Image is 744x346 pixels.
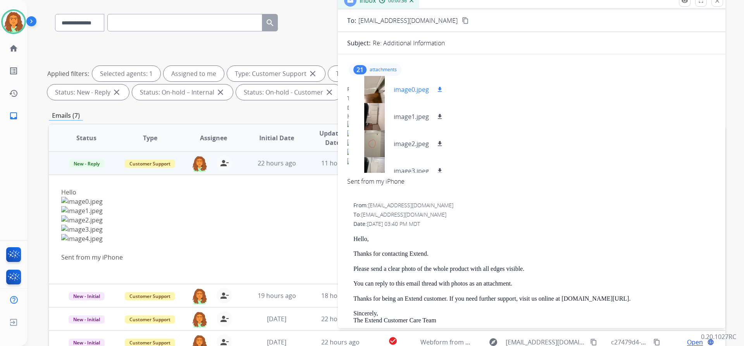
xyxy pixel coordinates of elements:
img: image3.jpeg [61,225,586,234]
div: Type: Shipping Protection [328,66,430,81]
img: image4.jpeg [347,158,716,167]
div: Status: On-hold – Internal [132,84,233,100]
mat-icon: search [265,18,275,28]
span: Type [143,133,157,143]
mat-icon: home [9,44,18,53]
p: Subject: [347,38,370,48]
span: Customer Support [125,160,175,168]
mat-icon: close [216,88,225,97]
img: agent-avatar [192,155,207,172]
div: Status: New - Reply [47,84,129,100]
img: image1.jpeg [61,206,586,215]
p: Re: Additional Information [373,38,445,48]
p: image2.jpeg [394,139,429,148]
mat-icon: person_remove [220,158,229,168]
mat-icon: close [308,69,317,78]
mat-icon: check_circle [388,336,398,346]
span: Customer Support [125,315,175,324]
span: [DATE] [267,315,286,323]
span: Initial Date [259,133,294,143]
mat-icon: content_copy [653,339,660,346]
img: image3.jpeg [347,149,716,158]
mat-icon: person_remove [220,291,229,300]
img: agent-avatar [192,288,207,304]
span: Assignee [200,133,227,143]
img: image1.jpeg [347,130,716,139]
div: To: [353,211,716,219]
mat-icon: list_alt [9,66,18,76]
p: Hello, [353,236,716,243]
span: Customer Support [125,292,175,300]
span: [EMAIL_ADDRESS][DOMAIN_NAME] [368,201,453,209]
div: Assigned to me [164,66,224,81]
mat-icon: history [9,89,18,98]
span: [EMAIL_ADDRESS][DOMAIN_NAME] [361,211,446,218]
div: From: [347,85,716,93]
mat-icon: close [325,88,334,97]
p: image3.jpeg [394,166,429,176]
span: Hello [347,112,716,195]
span: 22 hours ago [321,315,360,323]
span: New - Initial [69,292,105,300]
p: attachments [370,67,397,73]
mat-icon: download [436,86,443,93]
div: Type: Customer Support [227,66,325,81]
mat-icon: language [707,339,714,346]
img: agent-avatar [192,311,207,327]
p: Emails (7) [49,111,83,120]
div: 21 [353,65,367,74]
mat-icon: download [436,113,443,120]
div: Status: On-hold - Customer [236,84,342,100]
p: Please send a clear photo of the whole product with all edges visible. [353,265,716,272]
span: 11 hours ago [321,159,360,167]
div: Sent from my iPhone [61,253,586,262]
p: Applied filters: [47,69,89,78]
div: Date: [353,220,716,228]
mat-icon: inbox [9,111,18,120]
img: image2.jpeg [347,139,716,149]
mat-icon: download [436,140,443,147]
span: 19 hours ago [258,291,296,300]
p: To: [347,16,356,25]
div: Date: [347,104,716,112]
div: Hello [61,188,586,271]
img: avatar [3,11,24,33]
div: Selected agents: 1 [92,66,160,81]
p: image0.jpeg [394,85,429,94]
mat-icon: content_copy [462,17,469,24]
p: You can reply to this email thread with photos as an attachment. [353,280,716,287]
span: Status [76,133,96,143]
span: New - Initial [69,315,105,324]
mat-icon: close [112,88,121,97]
img: image2.jpeg [61,215,586,225]
p: 0.20.1027RC [701,332,736,341]
span: 22 hours ago [258,159,296,167]
p: Thanks for contacting Extend. [353,250,716,257]
img: image0.jpeg [347,121,716,130]
div: Sent from my iPhone [347,177,716,186]
span: 18 hours ago [321,291,360,300]
p: image1.jpeg [394,112,429,121]
mat-icon: content_copy [590,339,597,346]
span: [DATE] 03:40 PM MDT [367,220,420,227]
p: Thanks for being an Extend customer. If you need further support, visit us online at [DOMAIN_NAME... [353,295,716,302]
p: Sincerely, The Extend Customer Care Team [353,310,716,324]
img: image0.jpeg [61,197,586,206]
div: To: [347,95,716,102]
div: From: [353,201,716,209]
span: Updated Date [315,129,350,147]
mat-icon: download [436,167,443,174]
span: [EMAIL_ADDRESS][DOMAIN_NAME] [358,16,458,25]
mat-icon: person_remove [220,314,229,324]
img: image4.jpeg [61,234,586,243]
span: New - Reply [69,160,104,168]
